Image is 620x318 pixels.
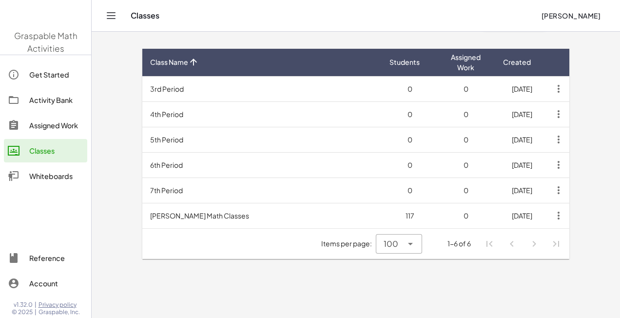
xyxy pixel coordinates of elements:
td: 4th Period [142,101,382,127]
a: Privacy policy [39,301,80,309]
span: | [35,301,37,309]
div: 1-6 of 6 [447,238,471,249]
a: Whiteboards [4,164,87,188]
span: Assigned Work [446,52,486,73]
a: Classes [4,139,87,162]
td: [DATE] [494,127,550,152]
a: Get Started [4,63,87,86]
a: Reference [4,246,87,270]
td: [DATE] [494,203,550,228]
td: [DATE] [494,101,550,127]
span: Created [503,57,531,67]
span: [PERSON_NAME] [541,11,601,20]
span: 0 [464,135,468,144]
td: 5th Period [142,127,382,152]
span: Items per page: [321,238,376,249]
div: Classes [29,145,83,157]
td: [PERSON_NAME] Math Classes [142,203,382,228]
a: Assigned Work [4,114,87,137]
span: Graspable Math Activities [14,30,77,54]
a: Account [4,272,87,295]
span: 0 [464,160,468,169]
td: 6th Period [142,152,382,178]
td: 117 [382,203,438,228]
td: [DATE] [494,76,550,101]
td: [DATE] [494,152,550,178]
div: Activity Bank [29,94,83,106]
div: Assigned Work [29,119,83,131]
td: [DATE] [494,178,550,203]
td: 0 [382,76,438,101]
a: Activity Bank [4,88,87,112]
td: 0 [382,152,438,178]
td: 0 [382,127,438,152]
span: Class Name [150,57,188,67]
td: 7th Period [142,178,382,203]
span: Graspable, Inc. [39,308,80,316]
span: 0 [464,84,468,93]
span: 100 [384,238,398,250]
td: 0 [382,178,438,203]
td: 3rd Period [142,76,382,101]
div: Reference [29,252,83,264]
nav: Pagination Navigation [479,233,567,255]
span: © 2025 [12,308,33,316]
span: 0 [464,211,468,220]
span: v1.32.0 [14,301,33,309]
span: Students [389,57,420,67]
td: 0 [382,101,438,127]
span: 0 [464,110,468,119]
span: | [35,308,37,316]
div: Get Started [29,69,83,80]
div: Whiteboards [29,170,83,182]
div: Account [29,278,83,289]
span: 0 [464,186,468,195]
button: [PERSON_NAME] [533,7,608,24]
button: Toggle navigation [103,8,119,23]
